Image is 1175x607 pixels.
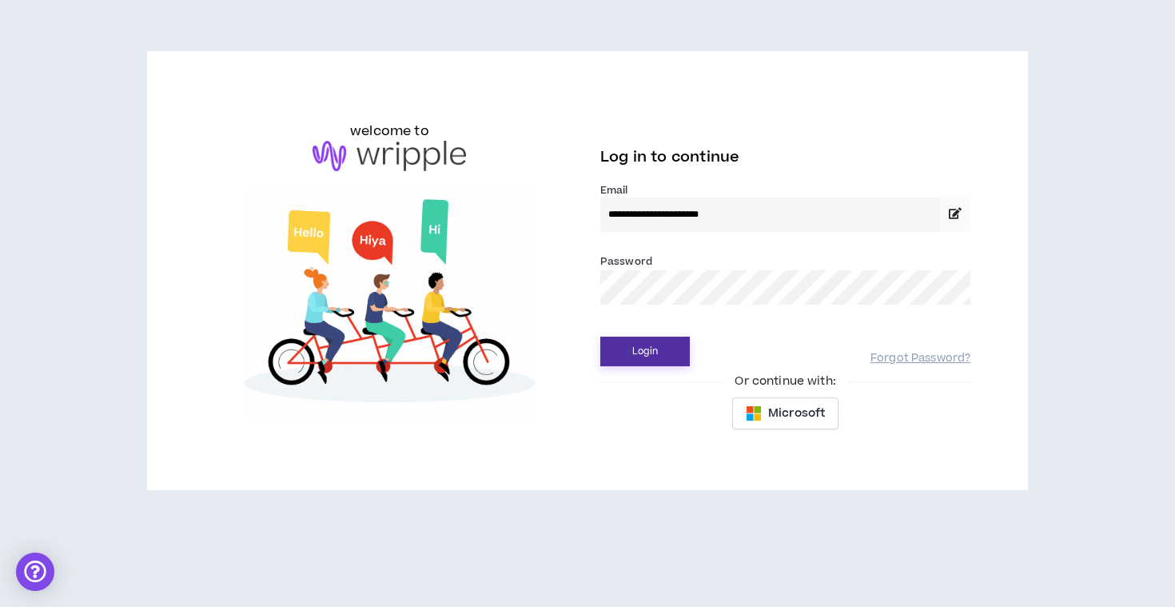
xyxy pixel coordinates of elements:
h6: welcome to [350,122,429,141]
a: Forgot Password? [870,351,970,366]
span: Log in to continue [600,147,739,167]
label: Password [600,254,652,269]
img: Welcome to Wripple [205,187,575,420]
img: logo-brand.png [313,141,466,171]
label: Email [600,183,970,198]
button: Login [600,337,690,366]
button: Microsoft [732,397,838,429]
span: Or continue with: [723,373,846,390]
div: Open Intercom Messenger [16,553,54,591]
span: Microsoft [768,405,825,422]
